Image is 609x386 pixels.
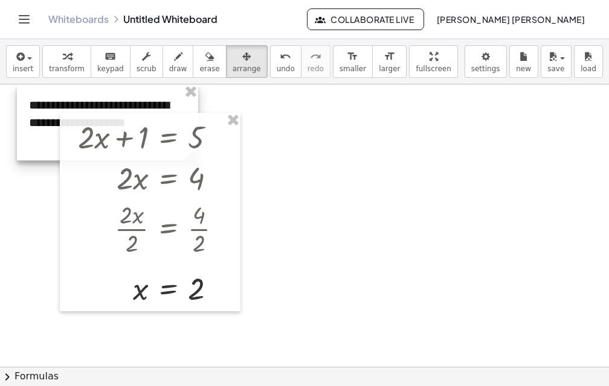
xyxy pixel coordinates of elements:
[169,65,187,73] span: draw
[574,45,603,78] button: load
[372,45,407,78] button: format_sizelarger
[233,65,261,73] span: arrange
[317,14,414,25] span: Collaborate Live
[97,65,124,73] span: keypad
[409,45,457,78] button: fullscreen
[465,45,507,78] button: settings
[226,45,268,78] button: arrange
[541,45,572,78] button: save
[13,65,33,73] span: insert
[49,65,85,73] span: transform
[130,45,163,78] button: scrub
[516,65,531,73] span: new
[471,65,500,73] span: settings
[427,8,594,30] button: [PERSON_NAME] [PERSON_NAME]
[48,13,109,25] a: Whiteboards
[301,45,330,78] button: redoredo
[340,65,366,73] span: smaller
[42,45,91,78] button: transform
[270,45,301,78] button: undoundo
[199,65,219,73] span: erase
[436,14,585,25] span: [PERSON_NAME] [PERSON_NAME]
[379,65,400,73] span: larger
[193,45,226,78] button: erase
[384,49,395,64] i: format_size
[547,65,564,73] span: save
[280,49,291,64] i: undo
[137,65,156,73] span: scrub
[91,45,130,78] button: keyboardkeypad
[347,49,358,64] i: format_size
[105,49,116,64] i: keyboard
[333,45,373,78] button: format_sizesmaller
[277,65,295,73] span: undo
[581,65,596,73] span: load
[509,45,538,78] button: new
[307,8,424,30] button: Collaborate Live
[163,45,194,78] button: draw
[308,65,324,73] span: redo
[416,65,451,73] span: fullscreen
[310,49,321,64] i: redo
[14,10,34,29] button: Toggle navigation
[6,45,40,78] button: insert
